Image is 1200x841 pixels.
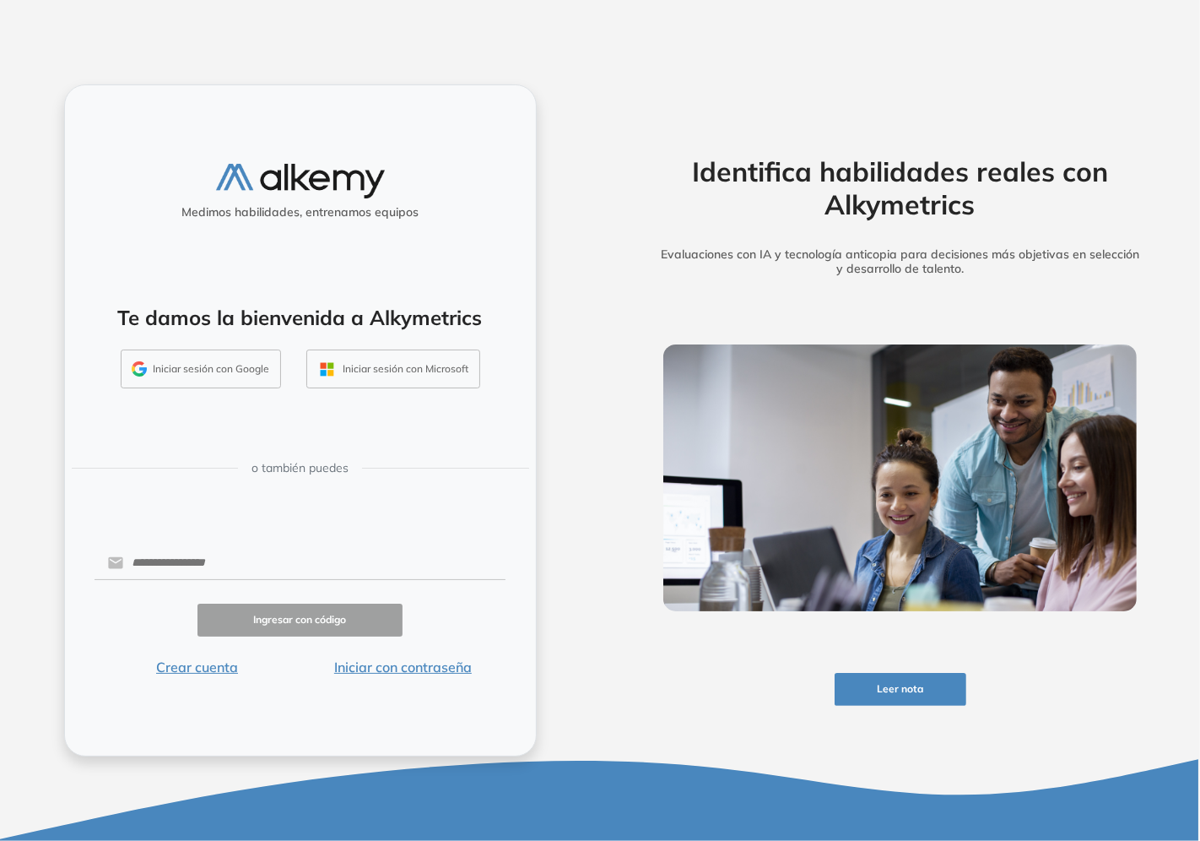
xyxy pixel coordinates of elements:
[95,657,300,677] button: Crear cuenta
[121,350,281,388] button: Iniciar sesión con Google
[663,345,1138,611] img: img-more-info
[306,350,480,388] button: Iniciar sesión con Microsoft
[132,361,147,377] img: GMAIL_ICON
[637,155,1164,220] h2: Identifica habilidades reales con Alkymetrics
[835,673,966,706] button: Leer nota
[317,360,337,379] img: OUTLOOK_ICON
[197,604,403,637] button: Ingresar con código
[87,306,514,330] h4: Te damos la bienvenida a Alkymetrics
[251,459,349,477] span: o también puedes
[72,205,529,220] h5: Medimos habilidades, entrenamos equipos
[300,657,505,677] button: Iniciar con contraseña
[637,247,1164,276] h5: Evaluaciones con IA y tecnología anticopia para decisiones más objetivas en selección y desarroll...
[216,164,385,198] img: logo-alkemy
